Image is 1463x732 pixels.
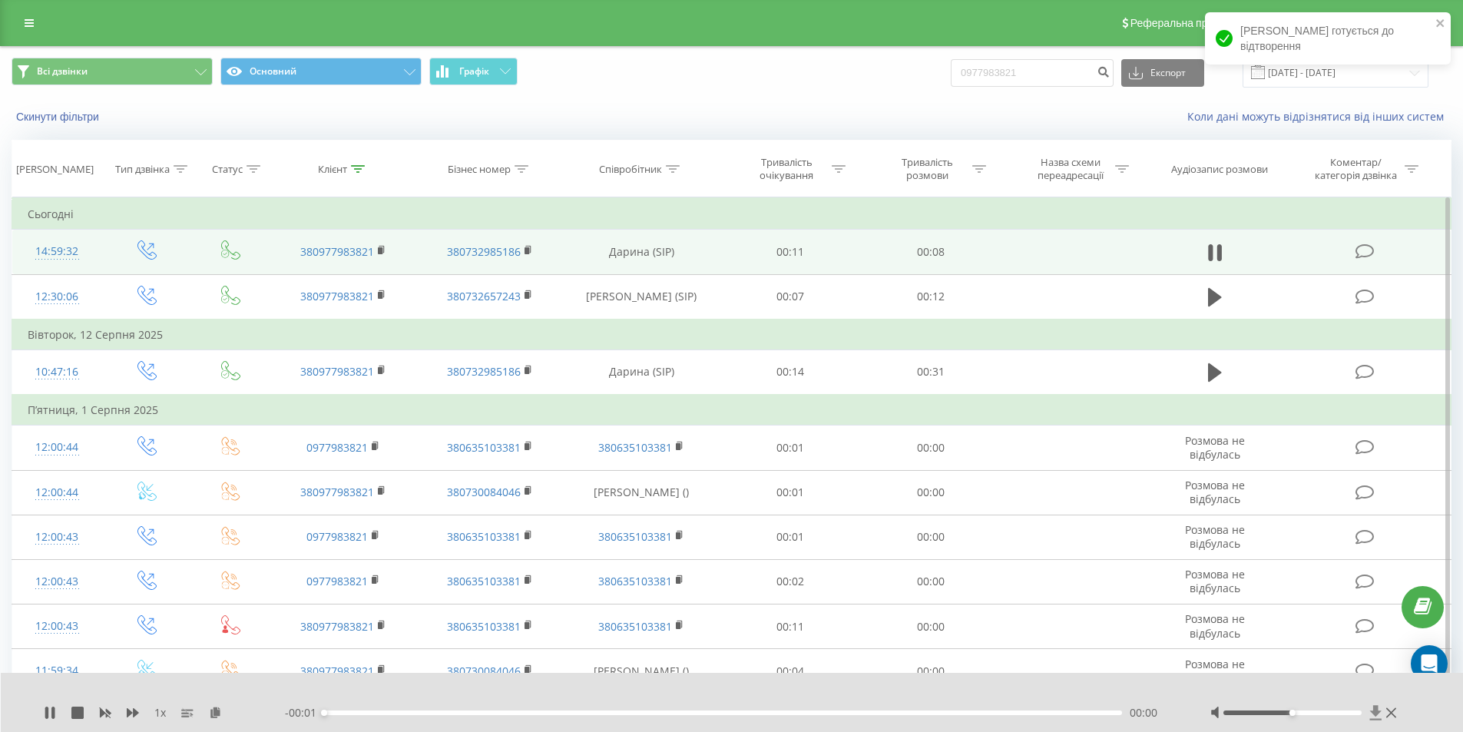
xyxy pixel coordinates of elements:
div: 12:00:43 [28,611,87,641]
div: 12:00:43 [28,522,87,552]
td: 00:04 [720,649,861,694]
div: 10:47:16 [28,357,87,387]
div: Open Intercom Messenger [1411,645,1448,682]
div: Accessibility label [321,710,327,716]
span: Розмова не відбулась [1185,567,1245,595]
span: Всі дзвінки [37,65,88,78]
a: 380635103381 [598,440,672,455]
td: Дарина (SIP) [563,230,720,274]
a: Коли дані можуть відрізнятися вiд інших систем [1187,109,1451,124]
td: 00:08 [861,230,1001,274]
button: Експорт [1121,59,1204,87]
td: 00:01 [720,470,861,515]
div: Співробітник [599,163,662,176]
div: 14:59:32 [28,237,87,267]
td: 00:01 [720,515,861,559]
span: Розмова не відбулась [1185,522,1245,551]
a: 380732985186 [447,364,521,379]
a: 0977983821 [306,440,368,455]
div: 12:00:44 [28,432,87,462]
div: Аудіозапис розмови [1171,163,1268,176]
td: Сьогодні [12,199,1451,230]
td: 00:31 [861,349,1001,395]
a: 380635103381 [447,529,521,544]
a: 380977983821 [300,289,374,303]
td: [PERSON_NAME] (SIP) [563,274,720,320]
a: 380635103381 [598,529,672,544]
td: 00:00 [861,426,1001,470]
a: 380635103381 [447,440,521,455]
div: Клієнт [318,163,347,176]
a: 380977983821 [300,244,374,259]
a: 380635103381 [447,574,521,588]
a: 380635103381 [598,619,672,634]
a: 380977983821 [300,664,374,678]
td: 00:14 [720,349,861,395]
span: Розмова не відбулась [1185,657,1245,685]
span: 00:00 [1130,705,1157,720]
td: [PERSON_NAME] () [563,649,720,694]
div: Коментар/категорія дзвінка [1311,156,1401,182]
div: 11:59:34 [28,656,87,686]
button: Графік [429,58,518,85]
span: Реферальна програма [1130,17,1243,29]
button: Всі дзвінки [12,58,213,85]
div: 12:00:43 [28,567,87,597]
div: Тривалість очікування [746,156,828,182]
span: Розмова не відбулась [1185,611,1245,640]
div: Статус [212,163,243,176]
td: [PERSON_NAME] () [563,470,720,515]
td: 00:00 [861,515,1001,559]
span: 1 x [154,705,166,720]
div: [PERSON_NAME] готується до відтворення [1205,12,1451,65]
a: 380977983821 [300,619,374,634]
div: [PERSON_NAME] [16,163,94,176]
span: Розмова не відбулась [1185,433,1245,462]
td: 00:02 [720,559,861,604]
a: 380730084046 [447,485,521,499]
a: 380732657243 [447,289,521,303]
a: 380635103381 [598,574,672,588]
div: Accessibility label [1289,710,1296,716]
a: 380977983821 [300,485,374,499]
td: 00:07 [720,274,861,320]
td: 00:00 [861,604,1001,649]
td: 00:11 [720,230,861,274]
span: Графік [459,66,489,77]
a: 380730084046 [447,664,521,678]
td: 00:11 [720,604,861,649]
div: Назва схеми переадресації [1029,156,1111,182]
div: Тривалість розмови [886,156,968,182]
td: Дарина (SIP) [563,349,720,395]
td: 00:00 [861,470,1001,515]
td: 00:00 [861,559,1001,604]
div: Бізнес номер [448,163,511,176]
a: 380732985186 [447,244,521,259]
a: 380635103381 [447,619,521,634]
td: Вівторок, 12 Серпня 2025 [12,320,1451,350]
input: Пошук за номером [951,59,1114,87]
button: Основний [220,58,422,85]
div: 12:00:44 [28,478,87,508]
span: Розмова не відбулась [1185,478,1245,506]
div: 12:30:06 [28,282,87,312]
a: 380977983821 [300,364,374,379]
td: 00:00 [861,649,1001,694]
td: П’ятниця, 1 Серпня 2025 [12,395,1451,426]
td: 00:12 [861,274,1001,320]
button: close [1435,17,1446,31]
td: 00:01 [720,426,861,470]
button: Скинути фільтри [12,110,107,124]
a: 0977983821 [306,574,368,588]
span: - 00:01 [285,705,324,720]
div: Тип дзвінка [115,163,170,176]
a: 0977983821 [306,529,368,544]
